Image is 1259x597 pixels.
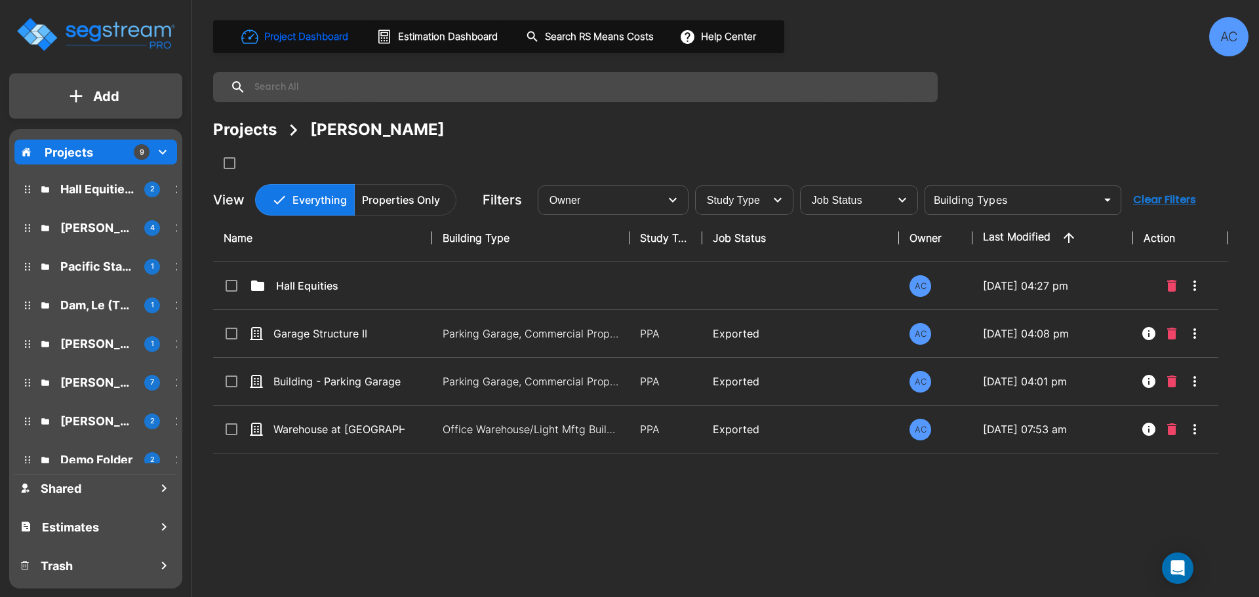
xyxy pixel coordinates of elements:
p: Office Warehouse/Light Mftg Building, Commercial Property Site [443,421,620,437]
p: 2 [150,183,155,195]
p: Parking Garage, Commercial Property Site [443,374,620,389]
button: Everything [255,184,355,216]
div: Select [540,182,660,218]
th: Last Modified [972,214,1133,262]
div: AC [909,371,931,393]
button: Properties Only [354,184,456,216]
p: Exported [713,374,889,389]
p: Filters [483,190,522,210]
button: Info [1136,320,1162,347]
span: Study Type [707,195,760,206]
th: Study Type [629,214,702,262]
p: Parking Garage, Commercial Property Site [443,326,620,341]
p: PPA [640,374,692,389]
h1: Shared [41,480,81,497]
div: [PERSON_NAME] [310,118,445,142]
p: [DATE] 04:01 pm [983,374,1123,389]
p: Pacific States Petroleum [60,258,134,275]
p: Simmons, Robert [60,219,134,237]
button: Delete [1162,368,1182,395]
p: Warehouse at [GEOGRAPHIC_DATA] [273,421,405,437]
input: Building Types [929,191,1096,209]
button: More-Options [1182,273,1208,299]
p: PPA [640,421,692,437]
button: More-Options [1182,368,1208,395]
p: MJ Dean [60,412,134,430]
p: Building - Parking Garage [273,374,405,389]
div: Projects [213,118,277,142]
p: Dianne Dougherty [60,335,134,353]
th: Building Type [432,214,629,262]
p: [DATE] 04:27 pm [983,278,1123,294]
p: Exported [713,326,889,341]
p: View [213,190,245,210]
p: 1 [151,299,154,311]
input: Search All [246,72,931,102]
button: Delete [1162,320,1182,347]
div: AC [909,419,931,440]
th: Job Status [702,214,900,262]
p: 7 [150,377,154,388]
h1: Estimation Dashboard [398,29,498,45]
button: Clear Filters [1128,187,1201,213]
button: Add [9,77,182,115]
button: More-Options [1182,416,1208,442]
h1: Trash [41,557,73,575]
div: AC [1209,17,1249,56]
span: Job Status [812,195,862,206]
p: Add [93,87,119,106]
button: Info [1136,416,1162,442]
p: Hall Equities [276,278,407,294]
div: AC [909,323,931,345]
p: [DATE] 04:08 pm [983,326,1123,341]
p: Melanie Weinrot [60,374,134,391]
p: [DATE] 07:53 am [983,421,1123,437]
h1: Estimates [42,518,99,536]
div: Select [698,182,765,218]
p: Properties Only [362,192,440,208]
p: Dam, Le (The Boiling Crab) [60,296,134,314]
div: Select [803,182,889,218]
button: Help Center [677,24,761,49]
p: Projects [45,144,93,161]
th: Action [1133,214,1228,262]
div: Platform [255,184,456,216]
button: Info [1136,368,1162,395]
button: Search RS Means Costs [521,24,661,50]
th: Owner [899,214,972,262]
button: Open [1098,191,1117,209]
p: Exported [713,421,889,437]
p: 9 [140,147,144,158]
span: Owner [550,195,581,206]
p: Everything [292,192,347,208]
p: 1 [151,261,154,272]
button: More-Options [1182,320,1208,347]
img: Logo [15,16,176,53]
h1: Project Dashboard [264,29,348,45]
p: Hall Equities Group - 3 Buildings WC [60,180,134,198]
p: 2 [150,415,155,427]
button: Estimation Dashboard [371,23,505,50]
th: Name [213,214,432,262]
button: Delete [1162,273,1182,299]
p: PPA [640,326,692,341]
div: Open Intercom Messenger [1162,552,1193,584]
button: SelectAll [216,150,243,176]
p: 2 [150,454,155,465]
p: Garage Structure II [273,326,405,341]
button: Delete [1162,416,1182,442]
p: 4 [150,222,155,233]
p: Demo Folder [60,451,134,469]
p: 1 [151,338,154,349]
div: AC [909,275,931,297]
button: Project Dashboard [236,22,355,51]
h1: Search RS Means Costs [545,29,654,45]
